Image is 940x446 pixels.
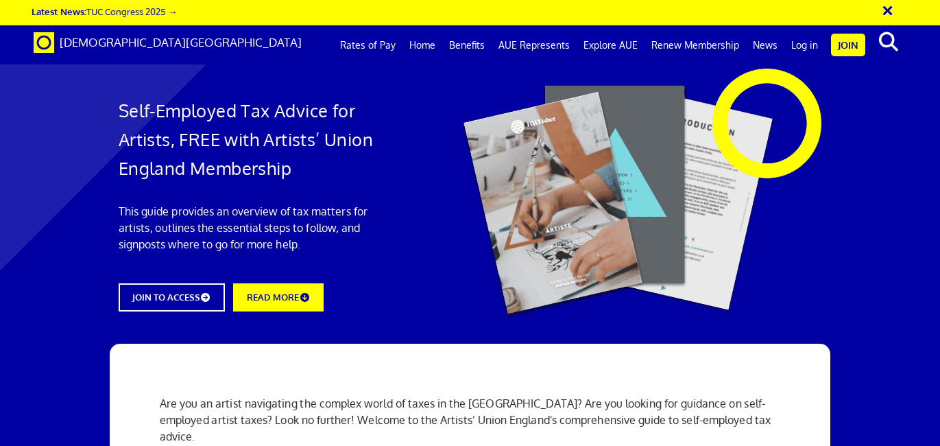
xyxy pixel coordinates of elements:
a: Home [402,28,442,62]
a: Renew Membership [644,28,746,62]
a: Join [831,34,865,56]
a: Log in [784,28,825,62]
a: READ MORE [233,283,324,312]
a: JOIN TO ACCESS [119,283,225,312]
p: Are you an artist navigating the complex world of taxes in the [GEOGRAPHIC_DATA]? Are you looking... [160,395,780,445]
button: search [868,27,910,56]
strong: Latest News: [32,5,86,17]
a: AUE Represents [492,28,577,62]
span: [DEMOGRAPHIC_DATA][GEOGRAPHIC_DATA] [60,35,302,49]
a: Rates of Pay [333,28,402,62]
a: Explore AUE [577,28,644,62]
a: Brand [DEMOGRAPHIC_DATA][GEOGRAPHIC_DATA] [23,25,312,60]
h1: Self-Employed Tax Advice for Artists, FREE with Artists’ Union England Membership [119,96,400,183]
a: Benefits [442,28,492,62]
a: News [746,28,784,62]
p: This guide provides an overview of tax matters for artists, outlines the essential steps to follo... [119,203,400,253]
a: Latest News:TUC Congress 2025 → [32,5,177,17]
